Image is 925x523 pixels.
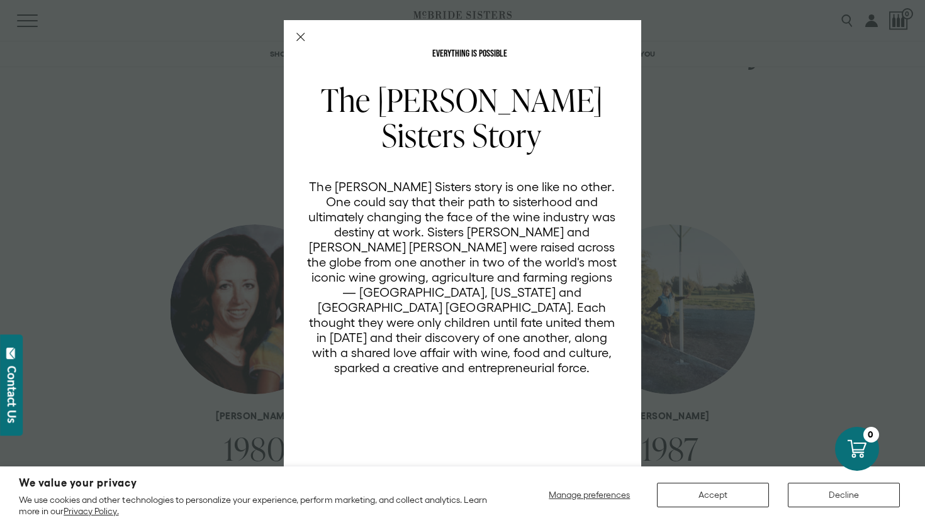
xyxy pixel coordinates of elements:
button: Manage preferences [541,483,638,507]
button: Decline [788,483,900,507]
div: Contact Us [6,366,18,423]
p: The [PERSON_NAME] Sisters story is one like no other. One could say that their path to sisterhood... [306,179,617,375]
p: We use cookies and other technologies to personalize your experience, perform marketing, and coll... [19,494,497,517]
h2: We value your privacy [19,478,497,488]
button: Close Modal [296,33,305,41]
h2: The [PERSON_NAME] Sisters Story [306,82,617,153]
p: EVERYTHING IS POSSIBLE [306,49,633,59]
button: Accept [657,483,769,507]
div: 0 [863,427,879,443]
span: Manage preferences [549,490,630,500]
a: Privacy Policy. [64,506,118,516]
